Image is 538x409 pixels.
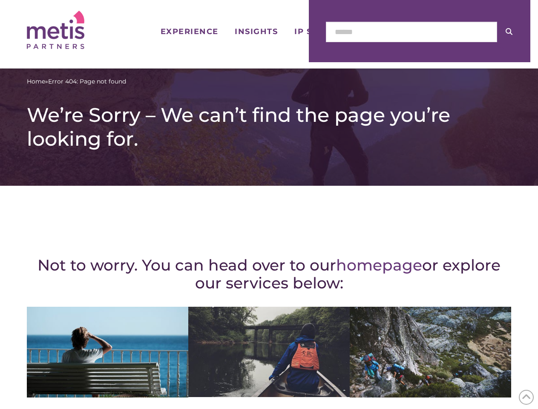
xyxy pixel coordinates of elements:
span: » [27,77,126,86]
a: homepage [336,256,422,274]
span: Experience [161,28,219,35]
span: IP Sales [294,28,335,35]
h1: We’re Sorry – We can’t find the page you’re looking for. [27,103,511,151]
span: Error 404: Page not found [48,77,126,86]
span: Back to Top [519,390,534,405]
span: Insights [235,28,278,35]
h2: Not to worry. You can head over to our or explore our services below: [27,256,511,292]
a: Home [27,77,45,86]
img: Metis Partners [27,11,84,49]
